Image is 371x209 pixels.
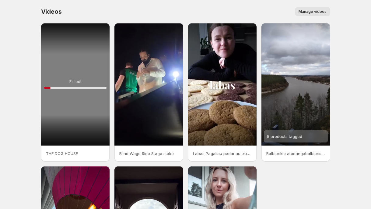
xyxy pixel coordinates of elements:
[193,150,252,157] p: Labas Pagaliau padariau trump pristatym K a ia su tais sausainiais sugalvojau Keliaujam kartu per...
[41,8,62,15] span: Videos
[69,79,81,84] p: Failed!
[295,7,330,16] button: Manage videos
[46,150,105,157] p: THE DOG HOUSE
[119,150,178,157] p: Blind Wage Side Stage stake
[299,9,327,14] span: Manage videos
[267,134,302,139] span: 5 products tagged
[266,150,325,157] p: Balbierikio atodangabalbieriskisgamta atostogos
